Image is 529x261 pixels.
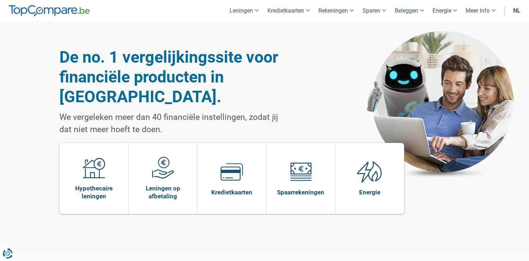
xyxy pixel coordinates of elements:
[357,161,382,183] img: Energie
[59,143,128,214] a: Hypothecaire leningen Hypothecaire leningen
[83,157,105,179] img: Hypothecaire leningen
[198,143,266,214] a: Kredietkaarten Kredietkaarten
[221,161,243,183] img: Kredietkaarten
[63,184,125,200] span: Hypothecaire leningen
[267,143,335,214] a: Spaarrekeningen Spaarrekeningen
[9,5,90,17] img: TopCompare
[277,188,324,196] span: Spaarrekeningen
[211,188,252,196] span: Kredietkaarten
[335,143,404,214] a: Energie Energie
[290,161,312,183] img: Spaarrekeningen
[129,143,198,214] a: Leningen op afbetaling Leningen op afbetaling
[152,157,174,179] img: Leningen op afbetaling
[359,188,380,196] span: Energie
[59,47,285,107] h1: De no. 1 vergelijkingssite voor financiële producten in [GEOGRAPHIC_DATA].
[132,184,194,200] span: Leningen op afbetaling
[59,111,285,136] p: We vergeleken meer dan 40 financiële instellingen, zodat jij dat niet meer hoeft te doen.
